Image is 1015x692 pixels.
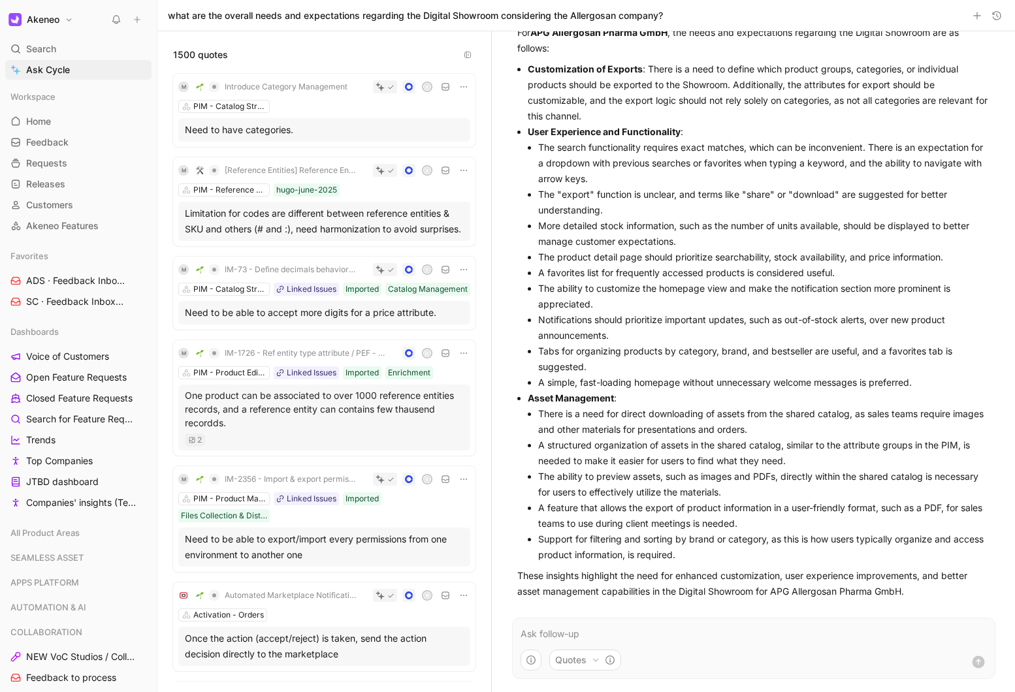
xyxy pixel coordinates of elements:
[287,492,336,505] div: Linked Issues
[26,496,138,509] span: Companies' insights (Test [PERSON_NAME])
[5,622,152,642] div: COLLABORATION
[538,140,990,187] li: The search functionality requires exact matches, which can be inconvenient. There is an expectati...
[168,9,663,22] h1: what are the overall needs and expectations regarding the Digital Showroom considering the Allerg...
[10,90,56,103] span: Workspace
[5,573,152,596] div: APPS PLATFORM
[178,82,189,92] div: M
[185,206,464,237] div: Limitation for codes are different between reference entities & SKU and others (# and :), need ha...
[196,266,204,274] img: 🌱
[538,281,990,312] li: The ability to customize the homepage view and make the notification section more prominent is ap...
[193,608,264,621] div: Activation - Orders
[538,406,990,437] li: There is a need for direct downloading of assets from the shared catalog, as sales teams require ...
[193,492,266,505] div: PIM - Product Mass Actions (Bulk)
[10,551,84,564] span: SEAMLESS ASSET
[538,187,990,218] li: The "export" function is unclear, and terms like "share" or "download" are suggested for better u...
[185,305,464,321] div: Need to be able to accept more digits for a price attribute.
[185,631,464,662] div: Once the action (accept/reject) is taken, send the action decision directly to the marketplace
[528,126,681,137] strong: User Experience and Functionality
[5,548,152,567] div: SEAMLESS ASSET
[5,292,152,311] a: SC · Feedback InboxSHARED CATALOGS
[26,371,127,384] span: Open Feature Requests
[196,83,204,91] img: 🌱
[10,625,82,638] span: COLLABORATION
[26,136,69,149] span: Feedback
[5,216,152,236] a: Akeneo Features
[225,264,357,275] span: IM-73 - Define decimals behavior for attribute types: Number / Metric / Price
[191,345,391,361] button: 🌱IM-1726 - Ref entity type attribute / PEF - search for ref entity records by typing ref entity a...
[528,124,990,140] p: :
[538,312,990,343] li: Notifications should prioritize important updates, such as out-of-stock alerts, over new product ...
[27,14,59,25] h1: Akeneo
[196,591,204,599] img: 🌱
[388,283,468,296] div: Catalog Management
[346,492,379,505] div: Imported
[8,13,22,26] img: Akeneo
[5,133,152,152] a: Feedback
[191,471,361,487] button: 🌱IM-2356 - Import & export permissions of Category/Attribute groups/Locales
[196,349,204,357] img: 🌱
[5,39,152,59] div: Search
[5,10,76,29] button: AkeneoAkeneo
[26,392,133,405] span: Closed Feature Requests
[26,62,70,78] span: Ask Cycle
[178,474,189,484] div: M
[423,83,432,91] div: V
[26,650,136,663] span: NEW VoC Studios / Collaboration
[10,526,80,539] span: All Product Areas
[517,568,990,599] p: These insights highlight the need for enhanced customization, user experience improvements, and b...
[26,274,130,288] span: ADS · Feedback Inbox
[538,249,990,265] li: The product detail page should prioritize searchability, stock availability, and price information.
[225,165,357,176] span: [Reference Entities] Reference Entities management improvements
[225,348,386,358] span: IM-1726 - Ref entity type attribute / PEF - search for ref entity records by typing ref entity at...
[185,433,205,447] button: 2
[5,451,152,471] a: Top Companies
[538,343,990,375] li: Tabs for organizing products by category, brand, and bestseller are useful, and a favorites tab i...
[191,262,361,277] button: 🌱IM-73 - Define decimals behavior for attribute types: Number / Metric / Price
[346,366,379,379] div: Imported
[528,392,614,403] strong: Asset Management
[5,409,152,429] a: Search for Feature Requests
[10,249,48,262] span: Favorites
[423,591,432,600] div: R
[193,100,266,113] div: PIM - Catalog Structure
[10,576,79,589] span: APPS PLATFORM
[5,597,152,621] div: AUTOMATION & AI
[26,157,67,170] span: Requests
[127,276,208,286] span: DIGITAL SHOWROOM
[196,475,204,483] img: 🌱
[528,61,990,124] p: : There is a need to define which product groups, categories, or individual products should be ex...
[538,437,990,469] li: A structured organization of assets in the shared catalog, similar to the attribute groups in the...
[423,475,432,484] div: V
[196,166,204,174] img: 🛠️
[26,219,99,232] span: Akeneo Features
[276,183,337,197] div: hugo-june-2025
[26,198,73,212] span: Customers
[287,366,336,379] div: Linked Issues
[185,388,464,430] p: One product can be associated to over 1000 reference entities records, and a reference entity can...
[388,366,430,379] div: Enrichment
[26,41,56,57] span: Search
[191,588,361,603] button: 🌱Automated Marketplace Notification for Order Actions
[181,509,267,522] div: Files Collection & Distribution
[538,265,990,281] li: A favorites list for frequently accessed products is considered useful.
[5,430,152,450] a: Trends
[185,122,464,138] div: Need to have categories.
[5,87,152,106] div: Workspace
[26,413,135,426] span: Search for Feature Requests
[528,390,990,406] p: :
[5,246,152,266] div: Favorites
[517,25,990,56] p: For , the needs and expectations regarding the Digital Showroom are as follows:
[173,47,228,63] span: 1500 quotes
[5,271,152,291] a: ADS · Feedback InboxDIGITAL SHOWROOM
[423,166,432,175] div: V
[5,60,152,80] a: Ask Cycle
[26,475,99,488] span: JTBD dashboard
[528,63,643,74] strong: Customization of Exports
[26,178,65,191] span: Releases
[530,27,668,38] strong: APG Allergosan Pharma GmbH
[5,523,152,543] div: All Product Areas
[178,165,189,176] div: M
[191,79,352,95] button: 🌱Introduce Category Management
[26,433,56,447] span: Trends
[26,295,129,309] span: SC · Feedback Inbox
